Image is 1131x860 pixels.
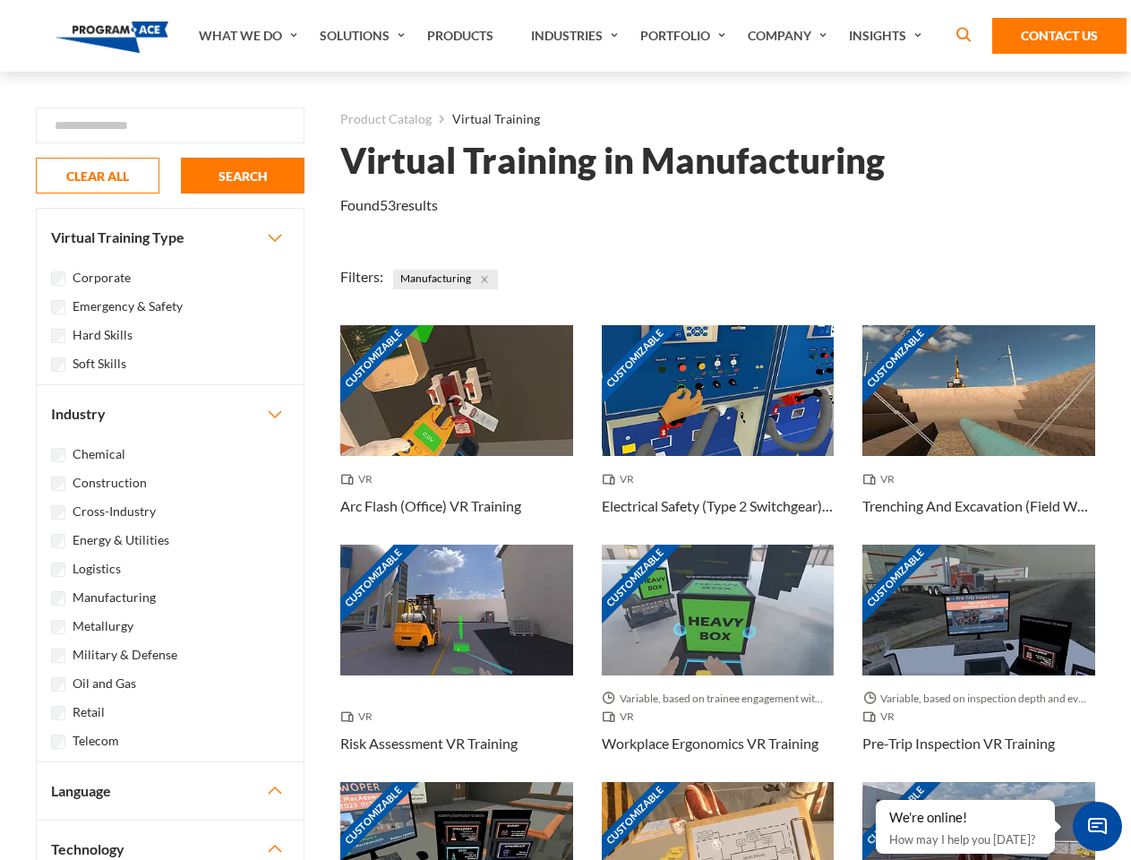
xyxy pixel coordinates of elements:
label: Chemical [73,444,125,464]
span: VR [340,708,380,726]
input: Construction [51,477,65,491]
input: Chemical [51,448,65,462]
h3: Electrical Safety (Type 2 Switchgear) VR Training [602,495,835,517]
label: Telecom [73,731,119,751]
button: Language [37,762,304,820]
input: Emergency & Safety [51,300,65,314]
a: Customizable Thumbnail - Risk Assessment VR Training VR Risk Assessment VR Training [340,545,573,782]
button: Industry [37,385,304,443]
input: Corporate [51,271,65,286]
a: Product Catalog [340,107,432,131]
p: Found results [340,194,438,216]
h3: Arc Flash (Office) VR Training [340,495,521,517]
label: Soft Skills [73,354,126,374]
label: Corporate [73,268,131,288]
label: Emergency & Safety [73,297,183,316]
span: Filters: [340,268,383,285]
label: Metallurgy [73,616,133,636]
input: Retail [51,706,65,720]
input: Telecom [51,735,65,749]
label: Manufacturing [73,588,156,607]
li: Virtual Training [432,107,540,131]
span: VR [602,470,641,488]
a: Customizable Thumbnail - Workplace Ergonomics VR Training Variable, based on trainee engagement w... [602,545,835,782]
label: Cross-Industry [73,502,156,521]
h1: Virtual Training in Manufacturing [340,145,885,176]
h3: Pre-Trip Inspection VR Training [862,733,1055,754]
h3: Risk Assessment VR Training [340,733,518,754]
label: Military & Defense [73,645,177,665]
a: Contact Us [992,18,1127,54]
span: VR [340,470,380,488]
label: Energy & Utilities [73,530,169,550]
a: Customizable Thumbnail - Trenching And Excavation (Field Work) VR Training VR Trenching And Excav... [862,325,1095,545]
h3: Workplace Ergonomics VR Training [602,733,818,754]
em: 53 [380,196,396,213]
span: VR [602,708,641,726]
img: Program-Ace [56,21,169,53]
span: Manufacturing [393,270,498,289]
input: Energy & Utilities [51,534,65,548]
a: Customizable Thumbnail - Electrical Safety (Type 2 Switchgear) VR Training VR Electrical Safety (... [602,325,835,545]
input: Manufacturing [51,591,65,606]
label: Logistics [73,559,121,579]
span: VR [862,708,902,726]
a: Customizable Thumbnail - Pre-Trip Inspection VR Training Variable, based on inspection depth and ... [862,545,1095,782]
label: Oil and Gas [73,674,136,693]
nav: breadcrumb [340,107,1095,131]
a: Customizable Thumbnail - Arc Flash (Office) VR Training VR Arc Flash (Office) VR Training [340,325,573,545]
div: We're online! [889,809,1041,827]
input: Metallurgy [51,620,65,634]
button: Virtual Training Type [37,209,304,266]
input: Oil and Gas [51,677,65,692]
label: Hard Skills [73,325,133,345]
input: Soft Skills [51,357,65,372]
span: Variable, based on trainee engagement with exercises. [602,690,835,708]
button: Close [475,270,494,289]
label: Retail [73,702,105,722]
h3: Trenching And Excavation (Field Work) VR Training [862,495,1095,517]
input: Hard Skills [51,329,65,343]
span: VR [862,470,902,488]
label: Construction [73,473,147,493]
span: Variable, based on inspection depth and event interaction. [862,690,1095,708]
p: How may I help you [DATE]? [889,829,1041,850]
input: Military & Defense [51,649,65,663]
span: Chat Widget [1073,802,1122,851]
input: Logistics [51,563,65,577]
button: CLEAR ALL [36,158,159,193]
input: Cross-Industry [51,505,65,520]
